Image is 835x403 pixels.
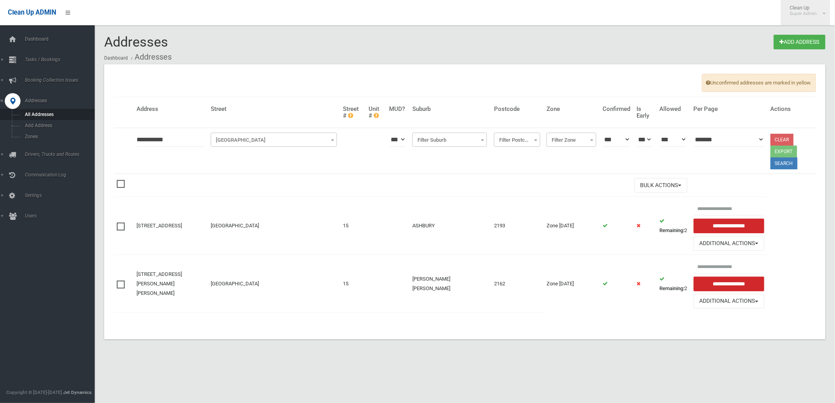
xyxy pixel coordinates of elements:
td: [GEOGRAPHIC_DATA] [208,255,340,313]
span: Clean Up ADMIN [8,9,56,16]
span: Dashboard [22,36,101,42]
td: 2162 [491,255,543,313]
strong: Remaining: [660,285,685,291]
span: Clean Up [786,5,825,17]
h4: Per Page [694,106,764,112]
small: Super Admin [790,11,817,17]
span: Copyright © [DATE]-[DATE] [6,390,62,395]
button: Additional Actions [694,236,764,251]
td: 2193 [491,197,543,255]
h4: Unit # [369,106,383,119]
span: Zones [22,134,95,139]
h4: Suburb [412,106,488,112]
span: Addresses [22,98,101,103]
button: Additional Actions [694,294,764,309]
h4: Actions [771,106,813,112]
td: ASHBURY [409,197,491,255]
span: Filter Postcode [496,135,538,146]
td: 2 [657,197,691,255]
h4: MUD? [389,106,406,112]
h4: Is Early [637,106,653,119]
span: Add Address [22,123,95,128]
span: Filter Zone [547,133,596,147]
span: Filter Street [213,135,335,146]
strong: Remaining: [660,227,685,233]
button: Export [771,146,797,157]
span: Unconfirmed addresses are marked in yellow. [702,74,816,92]
span: Addresses [104,34,168,50]
span: Filter Street [211,133,337,147]
a: [STREET_ADDRESS][PERSON_NAME][PERSON_NAME] [137,271,182,296]
td: 15 [340,197,366,255]
a: Clear [771,134,794,146]
h4: Zone [547,106,596,112]
h4: Street # [343,106,363,119]
button: Search [771,157,798,169]
span: Settings [22,193,101,198]
h4: Address [137,106,204,112]
h4: Postcode [494,106,540,112]
span: Communication Log [22,172,101,178]
span: Tasks / Bookings [22,57,101,62]
span: Drivers, Trucks and Routes [22,152,101,157]
td: Zone [DATE] [543,255,599,313]
span: Filter Suburb [414,135,485,146]
span: Filter Postcode [494,133,540,147]
h4: Confirmed [603,106,630,112]
td: [GEOGRAPHIC_DATA] [208,197,340,255]
td: 15 [340,255,366,313]
button: Bulk Actions [635,178,687,193]
strong: Jet Dynamics [63,390,92,395]
span: Filter Suburb [412,133,487,147]
a: Dashboard [104,55,128,61]
span: Booking Collection Issues [22,77,101,83]
span: Users [22,213,101,219]
td: 2 [657,255,691,313]
td: [PERSON_NAME] [PERSON_NAME] [409,255,491,313]
span: All Addresses [22,112,95,117]
h4: Street [211,106,337,112]
span: Filter Zone [549,135,594,146]
h4: Allowed [660,106,687,112]
li: Addresses [129,50,172,64]
td: Zone [DATE] [543,197,599,255]
a: [STREET_ADDRESS] [137,223,182,229]
a: Add Address [774,35,826,49]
